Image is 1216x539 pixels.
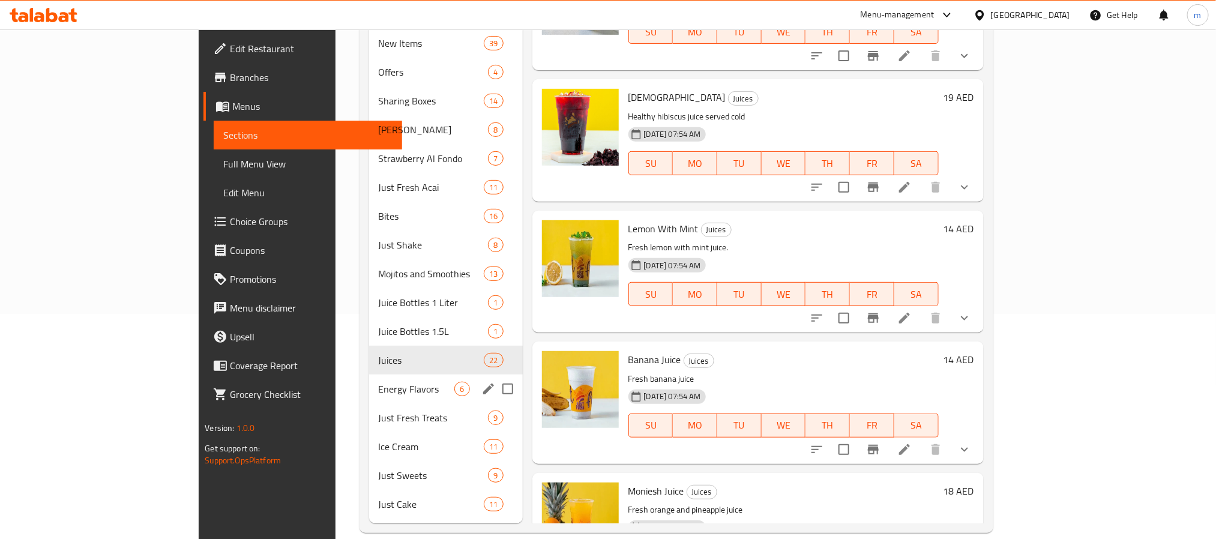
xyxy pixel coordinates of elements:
[488,295,503,310] div: items
[897,49,912,63] a: Edit menu item
[369,259,523,288] div: Mojitos and Smoothies13
[673,20,717,44] button: MO
[684,354,714,368] div: Juices
[673,282,717,306] button: MO
[831,175,856,200] span: Select to update
[639,128,706,140] span: [DATE] 07:54 AM
[369,403,523,432] div: Just Fresh Treats9
[899,417,934,434] span: SA
[899,155,934,172] span: SA
[722,23,757,41] span: TU
[489,153,502,164] span: 7
[766,23,801,41] span: WE
[766,417,801,434] span: WE
[628,20,673,44] button: SU
[230,330,392,344] span: Upsell
[369,58,523,86] div: Offers4
[379,353,484,367] span: Juices
[894,282,939,306] button: SA
[379,382,455,396] div: Energy Flavors
[230,358,392,373] span: Coverage Report
[957,180,972,194] svg: Show Choices
[369,144,523,173] div: Strawberry Al Fondo7
[205,453,281,468] a: Support.OpsPlatform
[489,239,502,251] span: 8
[634,23,669,41] span: SU
[859,304,888,333] button: Branch-specific-item
[369,317,523,346] div: Juice Bottles 1.5L1
[944,483,974,499] h6: 18 AED
[859,173,888,202] button: Branch-specific-item
[897,442,912,457] a: Edit menu item
[484,182,502,193] span: 11
[628,151,673,175] button: SU
[639,260,706,271] span: [DATE] 07:54 AM
[369,432,523,461] div: Ice Cream11
[203,236,402,265] a: Coupons
[894,20,939,44] button: SA
[802,173,831,202] button: sort-choices
[950,41,979,70] button: show more
[205,420,234,436] span: Version:
[230,214,392,229] span: Choice Groups
[379,266,484,281] span: Mojitos and Smoothies
[232,99,392,113] span: Menus
[489,470,502,481] span: 9
[897,311,912,325] a: Edit menu item
[991,8,1070,22] div: [GEOGRAPHIC_DATA]
[223,128,392,142] span: Sections
[628,240,939,255] p: Fresh lemon with mint juice.
[722,286,757,303] span: TU
[944,89,974,106] h6: 19 AED
[379,497,484,511] span: Just Cake
[728,91,759,106] div: Juices
[379,295,489,310] div: Juice Bottles 1 Liter
[230,301,392,315] span: Menu disclaimer
[684,354,714,368] span: Juices
[489,67,502,78] span: 4
[722,417,757,434] span: TU
[379,324,489,339] span: Juice Bottles 1.5L
[488,65,503,79] div: items
[702,223,731,236] span: Juices
[687,485,717,499] div: Juices
[921,304,950,333] button: delete
[729,92,758,106] span: Juices
[379,209,484,223] span: Bites
[379,122,489,137] span: [PERSON_NAME]
[203,294,402,322] a: Menu disclaimer
[855,23,889,41] span: FR
[489,297,502,309] span: 1
[950,304,979,333] button: show more
[855,155,889,172] span: FR
[484,209,503,223] div: items
[859,435,888,464] button: Branch-specific-item
[542,351,619,428] img: Banana Juice
[628,482,684,500] span: Moniesh Juice
[488,411,503,425] div: items
[628,351,681,369] span: Banana Juice
[369,490,523,519] div: Just Cake11
[214,121,402,149] a: Sections
[701,223,732,237] div: Juices
[717,414,762,438] button: TU
[831,43,856,68] span: Select to update
[894,151,939,175] button: SA
[379,65,489,79] div: Offers
[230,41,392,56] span: Edit Restaurant
[850,282,894,306] button: FR
[717,151,762,175] button: TU
[639,391,706,402] span: [DATE] 07:54 AM
[634,155,669,172] span: SU
[205,441,260,456] span: Get support on:
[379,151,489,166] span: Strawberry Al Fondo
[810,23,845,41] span: TH
[203,265,402,294] a: Promotions
[230,243,392,257] span: Coupons
[484,499,502,510] span: 11
[484,497,503,511] div: items
[369,288,523,317] div: Juice Bottles 1 Liter1
[1194,8,1202,22] span: m
[634,417,669,434] span: SU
